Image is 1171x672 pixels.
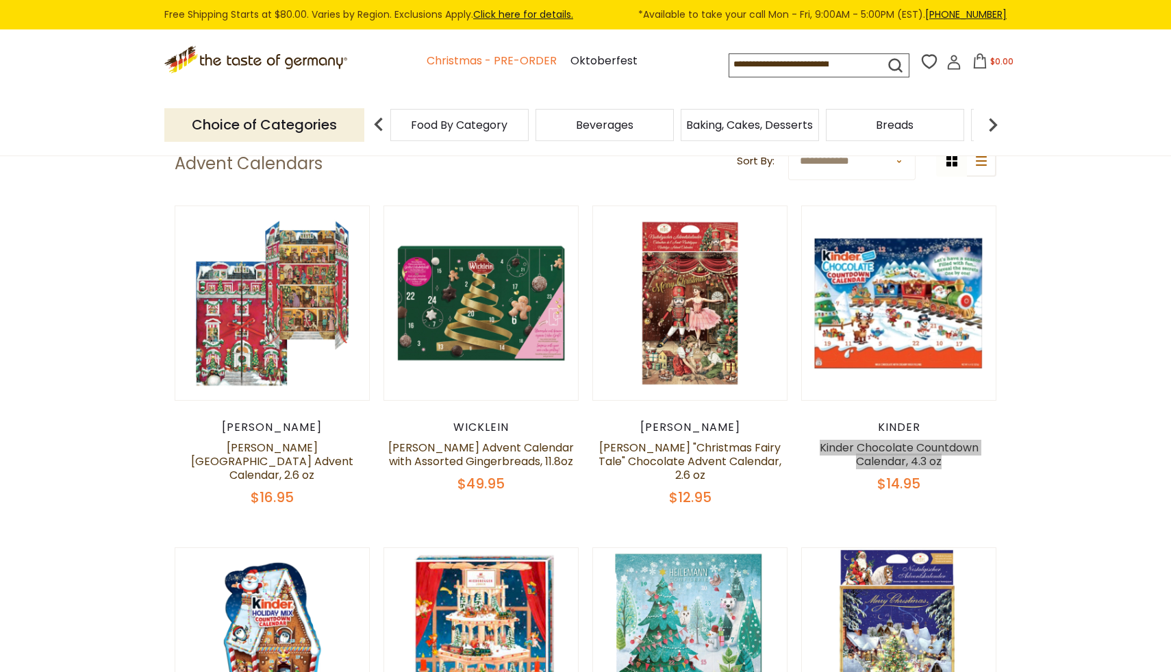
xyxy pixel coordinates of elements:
a: [PHONE_NUMBER] [925,8,1007,21]
span: $16.95 [251,488,294,507]
a: Food By Category [411,120,507,130]
p: Choice of Categories [164,108,364,142]
span: $0.00 [990,55,1013,67]
img: Windel Manor House Advent Calendar, 2.6 oz [175,206,369,400]
div: [PERSON_NAME] [175,421,370,434]
div: Free Shipping Starts at $80.00. Varies by Region. Exclusions Apply. [164,7,1007,23]
a: Beverages [576,120,633,130]
span: $14.95 [877,474,920,493]
a: [PERSON_NAME] Advent Calendar with Assorted Gingerbreads, 11.8oz [388,440,574,469]
button: $0.00 [964,53,1022,74]
img: next arrow [979,111,1007,138]
div: [PERSON_NAME] [592,421,788,434]
a: Oktoberfest [570,52,638,71]
a: Baking, Cakes, Desserts [686,120,813,130]
div: Kinder [801,421,996,434]
a: Christmas - PRE-ORDER [427,52,557,71]
div: Wicklein [383,421,579,434]
span: $12.95 [669,488,712,507]
span: $49.95 [457,474,505,493]
span: *Available to take your call Mon - Fri, 9:00AM - 5:00PM (EST). [638,7,1007,23]
img: Heidel "Christmas Fairy Tale" Chocolate Advent Calendar, 2.6 oz [593,206,787,400]
h1: Advent Calendars [175,153,323,174]
a: [PERSON_NAME][GEOGRAPHIC_DATA] Advent Calendar, 2.6 oz [191,440,353,483]
a: Kinder Chocolate Countdown Calendar, 4.3 oz [820,440,979,469]
img: Wicklein Advent Calendar with Assorted Gingerbreads, 11.8oz [384,206,578,400]
img: Kinder Chocolate Countdown Calendar, 4.3 oz [802,206,996,400]
img: previous arrow [365,111,392,138]
a: Click here for details. [473,8,573,21]
a: [PERSON_NAME] "Christmas Fairy Tale" Chocolate Advent Calendar, 2.6 oz [599,440,781,483]
label: Sort By: [737,153,775,170]
a: Breads [876,120,914,130]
